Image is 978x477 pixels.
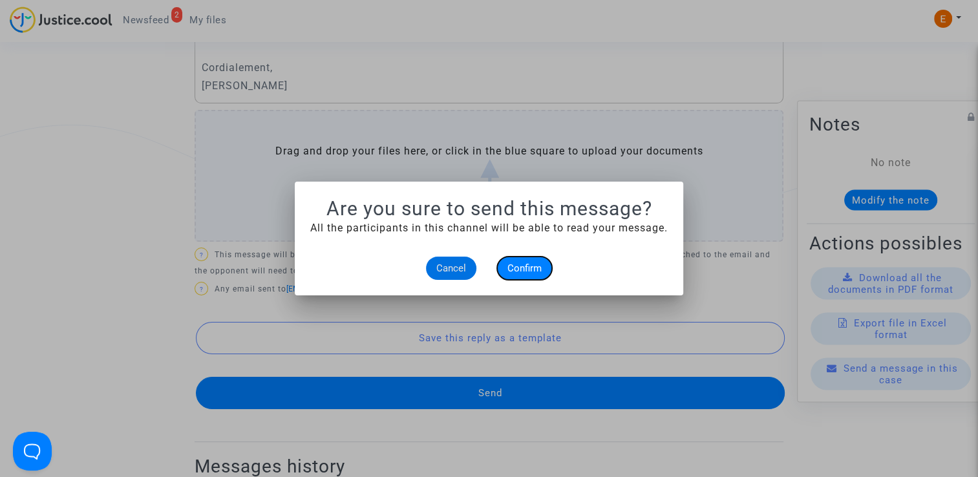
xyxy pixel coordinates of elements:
h1: Are you sure to send this message? [310,197,668,220]
button: Confirm [497,257,552,280]
span: Confirm [507,262,542,274]
iframe: Help Scout Beacon - Open [13,432,52,471]
span: Cancel [436,262,466,274]
button: Cancel [426,257,476,280]
span: All the participants in this channel will be able to read your message. [310,222,668,234]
